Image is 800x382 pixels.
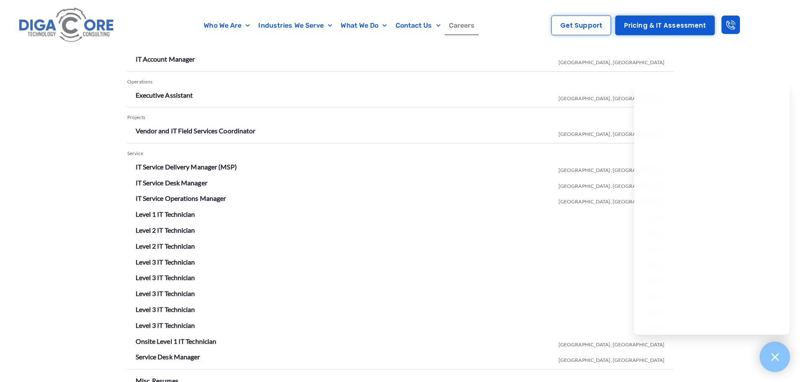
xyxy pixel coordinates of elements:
a: Contact Us [391,16,445,35]
a: IT Service Operations Manager [136,194,226,202]
a: Pricing & IT Assessment [615,16,715,35]
span: [GEOGRAPHIC_DATA], [GEOGRAPHIC_DATA] [559,125,665,140]
nav: Menu [157,16,522,35]
div: Service [127,148,673,160]
div: Projects [127,112,673,124]
span: [GEOGRAPHIC_DATA], [GEOGRAPHIC_DATA] [559,177,665,192]
div: Operations [127,76,673,88]
a: Service Desk Manager [136,353,200,361]
span: [GEOGRAPHIC_DATA], [GEOGRAPHIC_DATA] [559,161,665,177]
span: [GEOGRAPHIC_DATA], [GEOGRAPHIC_DATA] [559,89,665,105]
span: [GEOGRAPHIC_DATA], [GEOGRAPHIC_DATA] [559,192,665,208]
a: Level 1 IT Technician [136,210,195,218]
img: Digacore logo 1 [16,4,117,47]
a: Level 3 IT Technician [136,258,195,266]
a: Level 3 IT Technician [136,321,195,329]
a: Executive Assistant [136,91,193,99]
a: Level 2 IT Technician [136,226,195,234]
a: IT Service Desk Manager [136,179,207,187]
a: Level 2 IT Technician [136,242,195,250]
a: Onsite Level 1 IT Technician [136,337,217,345]
a: What We Do [336,16,391,35]
a: Level 3 IT Technician [136,273,195,281]
a: Industries We Serve [254,16,336,35]
a: Level 3 IT Technician [136,289,195,297]
a: Get Support [551,16,611,35]
a: IT Service Delivery Manager (MSP) [136,163,237,171]
span: [GEOGRAPHIC_DATA], [GEOGRAPHIC_DATA] [559,53,665,69]
iframe: Chatgenie Messenger [634,83,790,335]
a: Vendor and IT Field Services Coordinator [136,127,256,135]
a: Careers [445,16,479,35]
span: [GEOGRAPHIC_DATA], [GEOGRAPHIC_DATA] [559,351,665,366]
span: [GEOGRAPHIC_DATA], [GEOGRAPHIC_DATA] [559,335,665,351]
span: Get Support [560,22,602,29]
a: Level 3 IT Technician [136,305,195,313]
a: Who We Are [199,16,254,35]
a: IT Account Manager [136,55,195,63]
span: Pricing & IT Assessment [624,22,706,29]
